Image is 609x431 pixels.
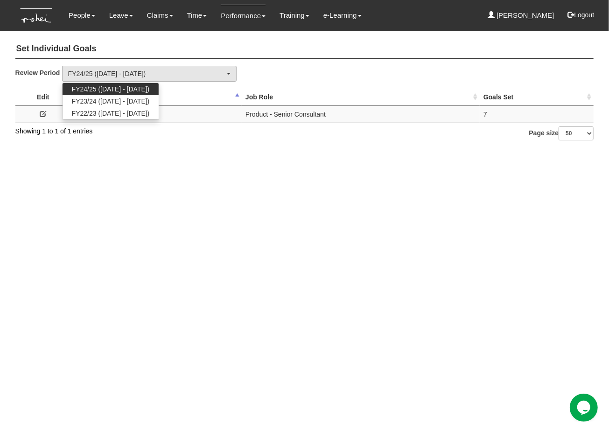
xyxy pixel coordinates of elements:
a: e-Learning [323,5,362,26]
iframe: chat widget [570,394,600,422]
a: [PERSON_NAME] [488,5,554,26]
a: Claims [147,5,173,26]
a: Performance [221,5,266,27]
td: 7 [480,105,594,123]
th: Job Role : activate to sort column ascending [242,89,480,106]
a: Training [280,5,309,26]
label: Page size [529,126,594,140]
select: Page size [559,126,594,140]
span: FY23/24 ([DATE] - [DATE]) [72,97,150,106]
th: Edit [15,89,71,106]
div: FY24/25 ([DATE] - [DATE]) [68,69,225,78]
span: FY22/23 ([DATE] - [DATE]) [72,109,150,118]
a: People [69,5,95,26]
a: Time [187,5,207,26]
a: Leave [109,5,133,26]
h4: Set Individual Goals [15,40,594,59]
td: Product - Senior Consultant [242,105,480,123]
th: Goals Set : activate to sort column ascending [480,89,594,106]
span: FY24/25 ([DATE] - [DATE]) [72,84,150,94]
button: FY24/25 ([DATE] - [DATE]) [62,66,237,82]
button: Logout [561,4,601,26]
label: Review Period [15,66,62,79]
